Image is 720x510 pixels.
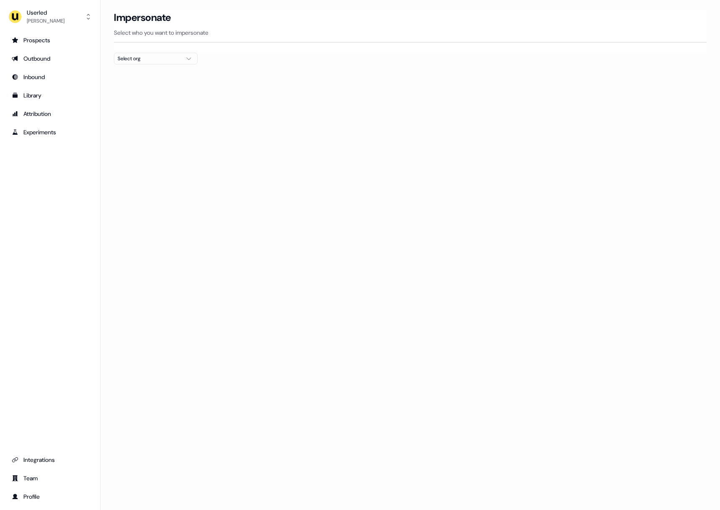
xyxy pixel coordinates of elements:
[12,128,88,136] div: Experiments
[7,107,93,120] a: Go to attribution
[114,53,198,64] button: Select org
[7,472,93,485] a: Go to team
[12,456,88,464] div: Integrations
[7,126,93,139] a: Go to experiments
[7,52,93,65] a: Go to outbound experience
[12,36,88,44] div: Prospects
[7,7,93,27] button: Userled[PERSON_NAME]
[27,17,64,25] div: [PERSON_NAME]
[12,54,88,63] div: Outbound
[114,28,707,37] p: Select who you want to impersonate
[114,11,171,24] h3: Impersonate
[27,8,64,17] div: Userled
[7,490,93,503] a: Go to profile
[12,492,88,501] div: Profile
[7,70,93,84] a: Go to Inbound
[7,89,93,102] a: Go to templates
[118,54,180,63] div: Select org
[7,33,93,47] a: Go to prospects
[12,73,88,81] div: Inbound
[12,91,88,100] div: Library
[7,453,93,466] a: Go to integrations
[12,110,88,118] div: Attribution
[12,474,88,482] div: Team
